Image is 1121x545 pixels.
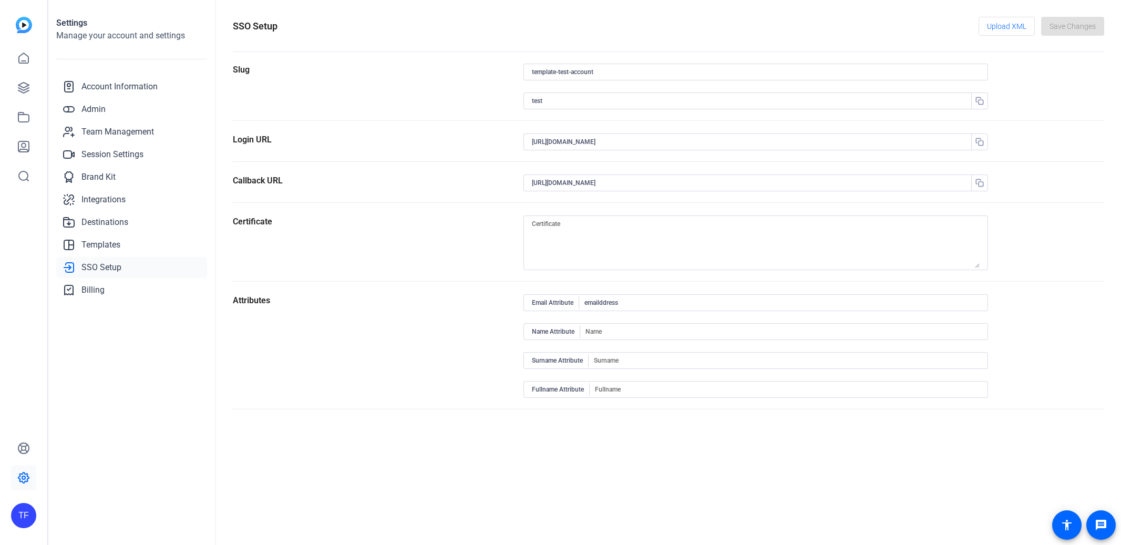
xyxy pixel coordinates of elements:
a: Billing [56,280,207,301]
span: Name Attribute [532,325,580,338]
label: Slug [233,65,250,75]
a: Destinations [56,212,207,233]
div: TF [11,503,36,528]
h2: Manage your account and settings [56,29,207,42]
span: Surname Attribute [532,354,589,367]
span: Fullname Attribute [532,383,590,396]
span: Billing [81,284,105,296]
mat-icon: accessibility [1061,519,1073,531]
label: Callback URL [233,176,283,186]
span: Admin [81,103,106,116]
input: Name [585,325,980,338]
label: Certificate [233,217,272,227]
input: Login URL [532,136,969,148]
button: Upload XML [979,17,1035,36]
span: Team Management [81,126,154,138]
a: Integrations [56,189,207,210]
h1: SSO Setup [233,19,277,34]
span: Brand Kit [81,171,116,183]
a: Session Settings [56,144,207,165]
span: Integrations [81,193,126,206]
input: Fullname [595,383,980,396]
mat-icon: message [1095,519,1107,531]
span: Destinations [81,216,128,229]
span: Account Information [81,80,158,93]
input: Email [584,296,980,309]
input: Callback URL [532,177,969,189]
label: Login URL [233,135,272,145]
input: Surname [594,354,980,367]
h1: Settings [56,17,207,29]
a: SSO Setup [56,257,207,278]
img: blue-gradient.svg [16,17,32,33]
span: Session Settings [81,148,143,161]
label: Attributes [233,295,270,305]
span: SSO Setup [81,261,121,274]
input: Slug [532,66,980,78]
a: Team Management [56,121,207,142]
span: Email Attribute [532,296,579,309]
span: Templates [81,239,120,251]
input: Identifier [532,95,969,107]
span: Upload XML [987,16,1026,36]
a: Account Information [56,76,207,97]
a: Templates [56,234,207,255]
a: Admin [56,99,207,120]
a: Brand Kit [56,167,207,188]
